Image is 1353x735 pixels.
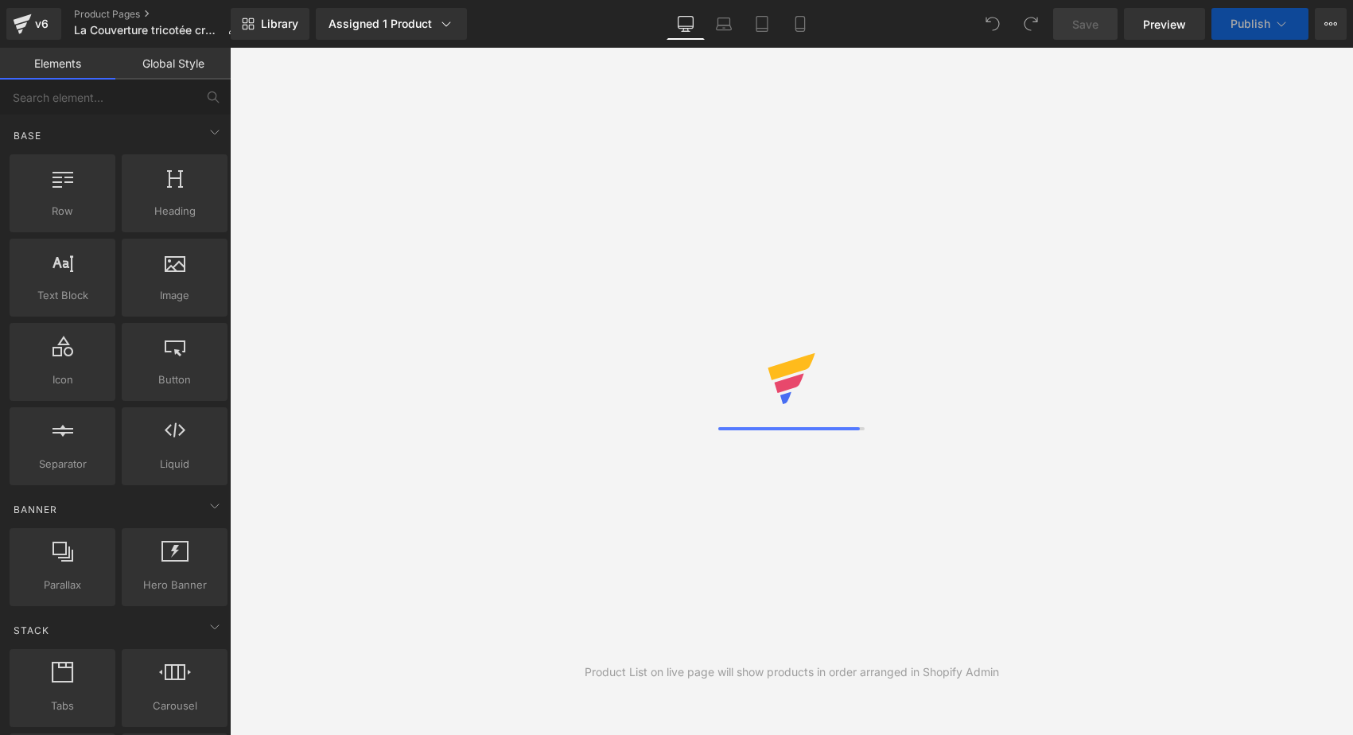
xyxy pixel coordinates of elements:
div: Assigned 1 Product [329,16,454,32]
span: Button [126,371,223,388]
span: Save [1072,16,1098,33]
a: Global Style [115,48,231,80]
span: Banner [12,502,59,517]
span: Stack [12,623,51,638]
span: Tabs [14,698,111,714]
span: La Couverture tricotée crème [74,24,221,37]
a: Tablet [743,8,781,40]
a: Mobile [781,8,819,40]
button: More [1315,8,1347,40]
span: Preview [1143,16,1186,33]
span: Separator [14,456,111,472]
span: Text Block [14,287,111,304]
button: Publish [1211,8,1308,40]
span: Heading [126,203,223,220]
a: Preview [1124,8,1205,40]
a: v6 [6,8,61,40]
span: Library [261,17,298,31]
span: Hero Banner [126,577,223,593]
span: Parallax [14,577,111,593]
span: Liquid [126,456,223,472]
a: Desktop [667,8,705,40]
span: Publish [1231,17,1270,30]
span: Icon [14,371,111,388]
span: Row [14,203,111,220]
span: Image [126,287,223,304]
div: Product List on live page will show products in order arranged in Shopify Admin [585,663,999,681]
button: Redo [1015,8,1047,40]
a: Product Pages [74,8,251,21]
button: Undo [977,8,1009,40]
a: New Library [231,8,309,40]
span: Carousel [126,698,223,714]
div: v6 [32,14,52,34]
span: Base [12,128,43,143]
a: Laptop [705,8,743,40]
